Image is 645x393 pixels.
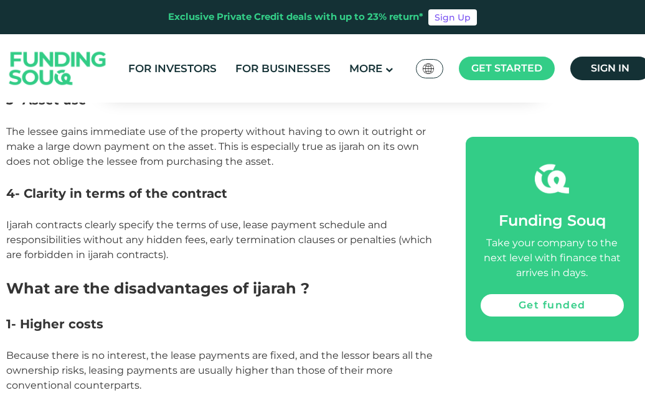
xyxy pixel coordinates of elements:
[6,317,103,331] span: 1- Higher costs
[168,10,423,24] div: Exclusive Private Credit deals with up to 23% return*
[535,162,569,196] img: fsicon
[481,236,624,280] div: Take your company to the next level with finance that arrives in days.
[6,126,426,167] span: The lessee gains immediate use of the property without having to own it outright or make a large ...
[232,58,334,79] a: For Businesses
[423,63,434,74] img: SA Flag
[499,211,606,229] span: Funding Souq
[591,62,629,74] span: Sign in
[6,279,309,297] span: What are the disadvantages of ijarah ?
[6,219,432,261] span: Ijarah contracts clearly specify the terms of use, lease payment schedule and responsibilities wi...
[349,62,382,75] span: More
[481,294,624,317] a: Get funded
[6,186,227,201] span: 4- Clarity in terms of the contract
[125,58,220,79] a: For Investors
[428,9,477,25] a: Sign Up
[471,62,542,74] span: Get started
[6,349,433,391] span: Because there is no interest, the lease payments are fixed, and the lessor bears all the ownershi...
[6,93,87,108] span: 3- Asset use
